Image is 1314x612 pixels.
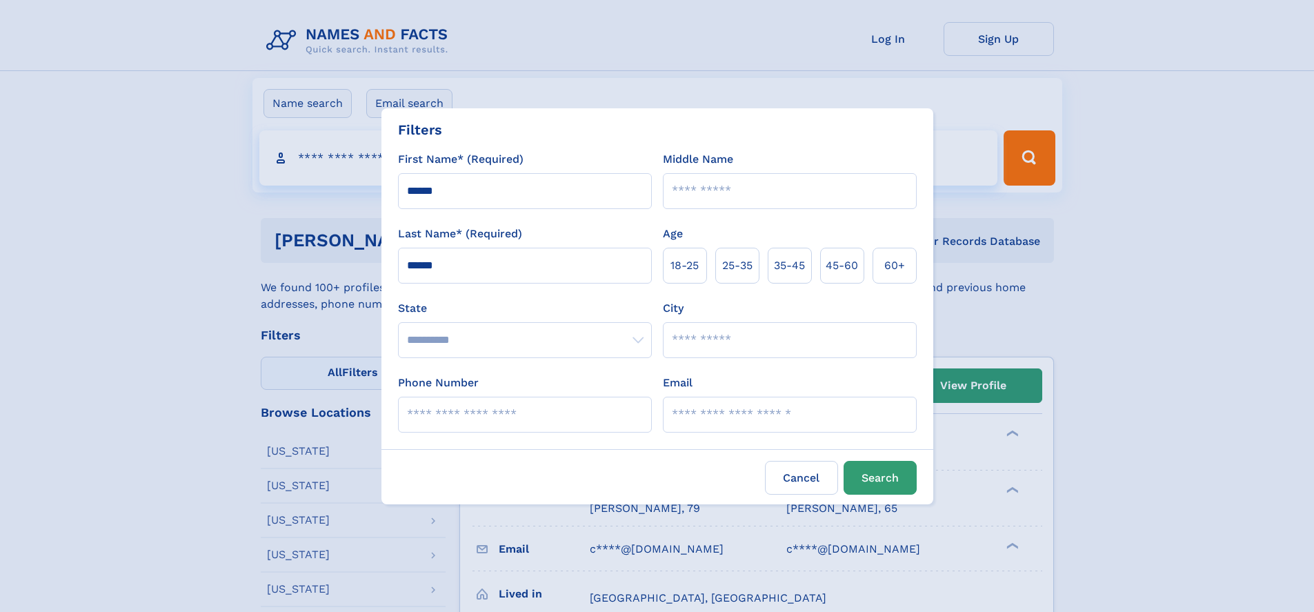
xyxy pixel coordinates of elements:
[398,119,442,140] div: Filters
[663,226,683,242] label: Age
[663,300,684,317] label: City
[670,257,699,274] span: 18‑25
[826,257,858,274] span: 45‑60
[398,300,652,317] label: State
[398,375,479,391] label: Phone Number
[765,461,838,495] label: Cancel
[722,257,753,274] span: 25‑35
[663,151,733,168] label: Middle Name
[884,257,905,274] span: 60+
[774,257,805,274] span: 35‑45
[398,151,524,168] label: First Name* (Required)
[398,226,522,242] label: Last Name* (Required)
[844,461,917,495] button: Search
[663,375,693,391] label: Email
